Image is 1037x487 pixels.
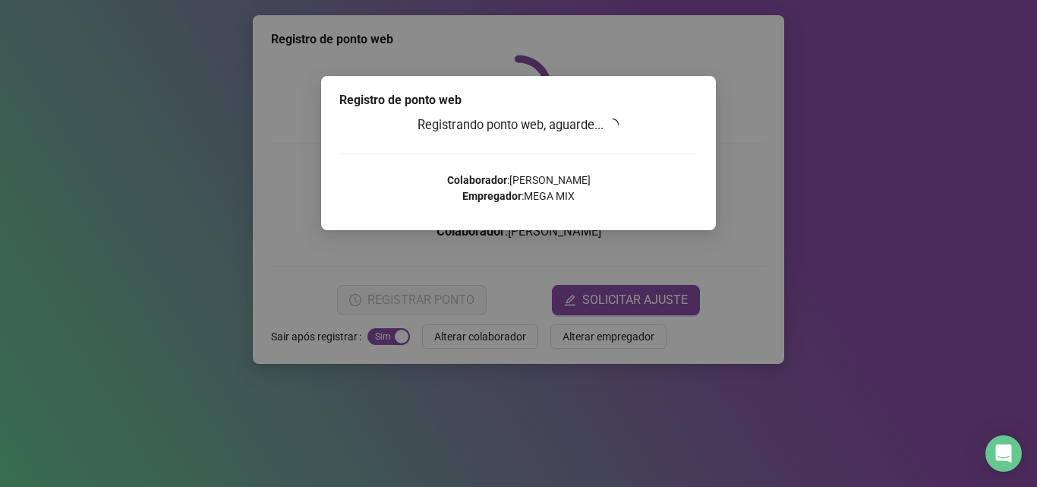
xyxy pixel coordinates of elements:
div: Open Intercom Messenger [985,435,1022,472]
div: Registro de ponto web [339,91,698,109]
strong: Colaborador [447,174,507,186]
p: : [PERSON_NAME] : MEGA MIX [339,172,698,204]
strong: Empregador [462,190,522,202]
span: loading [606,117,620,131]
h3: Registrando ponto web, aguarde... [339,115,698,135]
